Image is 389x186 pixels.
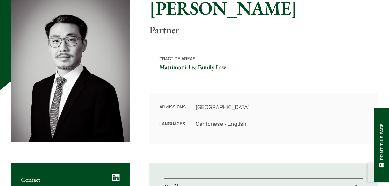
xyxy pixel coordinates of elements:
a: LinkedIn [112,173,120,182]
p: Partner [149,24,378,36]
h2: Contact [21,176,120,183]
dd: [GEOGRAPHIC_DATA] [196,103,368,111]
dd: Cantonese • English [196,120,368,128]
span: Practice Areas [159,56,196,61]
dt: Admissions [159,103,186,120]
a: Matrimonial & Family Law [159,63,226,71]
dt: Languages [159,120,186,128]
